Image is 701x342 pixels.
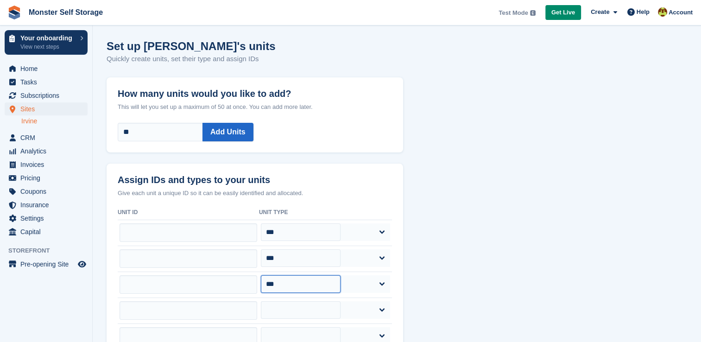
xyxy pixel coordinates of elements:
[107,40,275,52] h1: Set up [PERSON_NAME]'s units
[118,205,259,220] th: Unit ID
[20,62,76,75] span: Home
[5,76,88,89] a: menu
[5,258,88,271] a: menu
[5,198,88,211] a: menu
[5,145,88,158] a: menu
[25,5,107,20] a: Monster Self Storage
[5,212,88,225] a: menu
[118,77,392,99] label: How many units would you like to add?
[20,212,76,225] span: Settings
[107,54,275,64] p: Quickly create units, set their type and assign IDs
[658,7,667,17] img: Kurun Sangha
[20,158,76,171] span: Invoices
[118,175,270,185] strong: Assign IDs and types to your units
[499,8,528,18] span: Test Mode
[8,246,92,255] span: Storefront
[20,89,76,102] span: Subscriptions
[530,10,536,16] img: icon-info-grey-7440780725fd019a000dd9b08b2336e03edf1995a4989e88bcd33f0948082b44.svg
[20,131,76,144] span: CRM
[5,158,88,171] a: menu
[20,225,76,238] span: Capital
[551,8,575,17] span: Get Live
[545,5,581,20] a: Get Live
[5,89,88,102] a: menu
[5,225,88,238] a: menu
[118,189,392,198] p: Give each unit a unique ID so it can be easily identified and allocated.
[5,185,88,198] a: menu
[202,123,253,141] button: Add Units
[21,117,88,126] a: Irvine
[76,259,88,270] a: Preview store
[7,6,21,19] img: stora-icon-8386f47178a22dfd0bd8f6a31ec36ba5ce8667c1dd55bd0f319d3a0aa187defe.svg
[20,102,76,115] span: Sites
[5,30,88,55] a: Your onboarding View next steps
[20,198,76,211] span: Insurance
[20,185,76,198] span: Coupons
[669,8,693,17] span: Account
[259,205,392,220] th: Unit Type
[118,102,392,112] p: This will let you set up a maximum of 50 at once. You can add more later.
[5,62,88,75] a: menu
[637,7,650,17] span: Help
[5,171,88,184] a: menu
[20,171,76,184] span: Pricing
[591,7,609,17] span: Create
[20,43,76,51] p: View next steps
[20,258,76,271] span: Pre-opening Site
[20,35,76,41] p: Your onboarding
[5,131,88,144] a: menu
[20,76,76,89] span: Tasks
[5,102,88,115] a: menu
[20,145,76,158] span: Analytics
